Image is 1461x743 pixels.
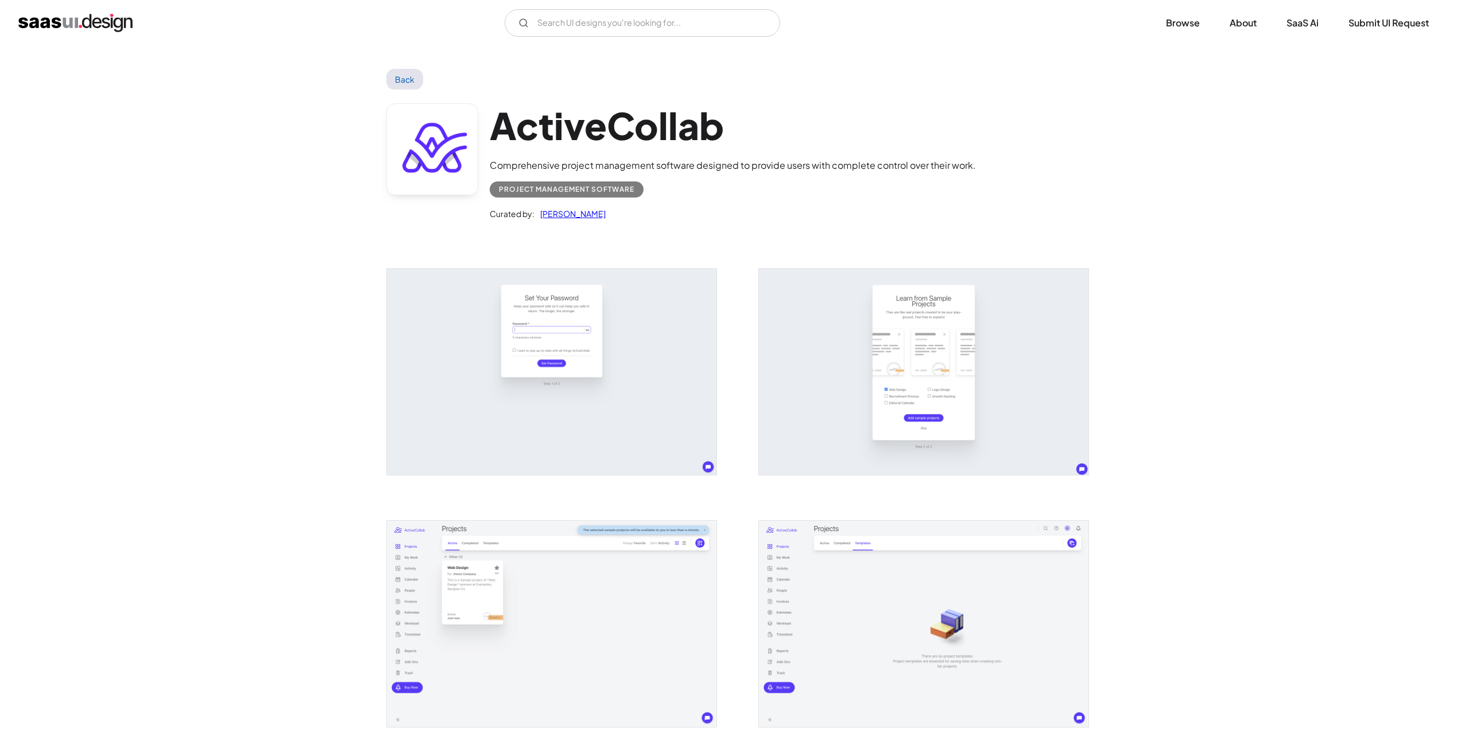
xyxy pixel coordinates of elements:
h1: ActiveCollab [490,103,976,148]
a: Browse [1152,10,1214,36]
a: open lightbox [387,269,716,475]
a: open lightbox [387,521,716,727]
a: About [1216,10,1270,36]
a: open lightbox [759,521,1088,727]
form: Email Form [505,9,780,37]
div: Project Management Software [499,183,634,196]
a: home [18,14,133,32]
img: 641ed132924c5c66e86c0add_Activecollab%20Welcome%20Screen.png [387,269,716,475]
a: Back [386,69,424,90]
img: 641ed1327fb7bf4d6d6ab906_Activecollab%20Sample%20Project%20Screen.png [759,269,1088,475]
a: SaaS Ai [1273,10,1332,36]
img: 641ed149e14cc96d1870ed0c_Activecollab%20Template%20Screen.png [759,521,1088,727]
a: open lightbox [759,269,1088,475]
img: 641ed132e14cc93f1c70cf34_Activecollab%20Home%20Screen.png [387,521,716,727]
div: Comprehensive project management software designed to provide users with complete control over th... [490,158,976,172]
input: Search UI designs you're looking for... [505,9,780,37]
a: Submit UI Request [1335,10,1443,36]
a: [PERSON_NAME] [534,207,606,220]
div: Curated by: [490,207,534,220]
